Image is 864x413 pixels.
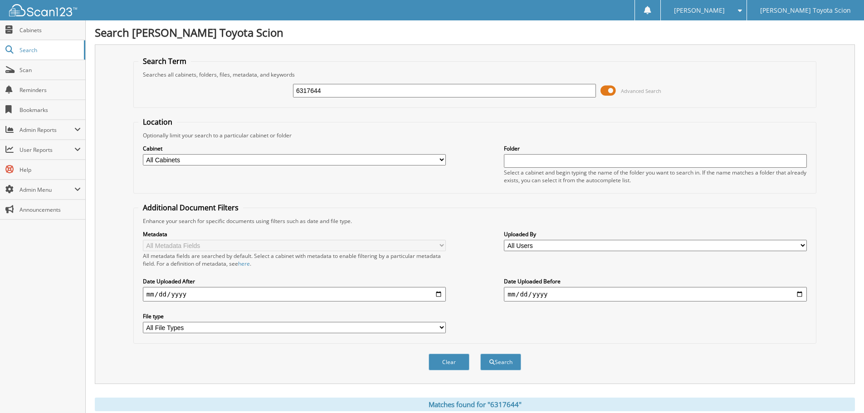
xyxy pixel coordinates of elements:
[504,169,807,184] div: Select a cabinet and begin typing the name of the folder you want to search in. If the name match...
[138,203,243,213] legend: Additional Document Filters
[20,166,81,174] span: Help
[138,217,811,225] div: Enhance your search for specific documents using filters such as date and file type.
[143,145,446,152] label: Cabinet
[138,117,177,127] legend: Location
[20,206,81,214] span: Announcements
[504,287,807,301] input: end
[143,277,446,285] label: Date Uploaded After
[504,277,807,285] label: Date Uploaded Before
[429,354,469,370] button: Clear
[20,186,74,194] span: Admin Menu
[95,25,855,40] h1: Search [PERSON_NAME] Toyota Scion
[20,126,74,134] span: Admin Reports
[95,398,855,411] div: Matches found for "6317644"
[143,312,446,320] label: File type
[760,8,851,13] span: [PERSON_NAME] Toyota Scion
[143,252,446,267] div: All metadata fields are searched by default. Select a cabinet with metadata to enable filtering b...
[138,71,811,78] div: Searches all cabinets, folders, files, metadata, and keywords
[143,230,446,238] label: Metadata
[621,87,661,94] span: Advanced Search
[20,66,81,74] span: Scan
[674,8,725,13] span: [PERSON_NAME]
[20,146,74,154] span: User Reports
[480,354,521,370] button: Search
[238,260,250,267] a: here
[20,46,79,54] span: Search
[138,131,811,139] div: Optionally limit your search to a particular cabinet or folder
[143,287,446,301] input: start
[20,86,81,94] span: Reminders
[504,230,807,238] label: Uploaded By
[504,145,807,152] label: Folder
[20,106,81,114] span: Bookmarks
[9,4,77,16] img: scan123-logo-white.svg
[20,26,81,34] span: Cabinets
[138,56,191,66] legend: Search Term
